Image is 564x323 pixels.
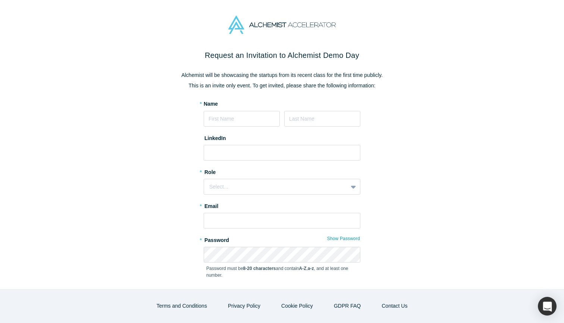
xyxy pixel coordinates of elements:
strong: A-Z [299,266,307,271]
a: GDPR FAQ [326,299,369,313]
div: Select... [209,183,342,191]
label: Name [204,100,218,108]
h2: Request an Invitation to Alchemist Demo Day [125,50,439,61]
p: Password must be and contain , , and at least one number. [206,265,358,279]
label: Password [204,234,360,244]
button: Show Password [327,234,360,243]
input: Last Name [284,111,360,127]
img: Alchemist Accelerator Logo [228,16,336,34]
p: Alchemist will be showcasing the startups from its recent class for the first time publicly. [125,71,439,79]
strong: a-z [308,266,314,271]
strong: 8-20 characters [243,266,276,271]
button: Contact Us [374,299,415,313]
button: Terms and Conditions [149,299,215,313]
button: Privacy Policy [220,299,268,313]
label: LinkedIn [204,132,226,142]
input: First Name [204,111,280,127]
button: Cookie Policy [273,299,321,313]
label: Role [204,166,360,176]
label: Email [204,200,360,210]
p: This is an invite only event. To get invited, please share the following information: [125,82,439,90]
